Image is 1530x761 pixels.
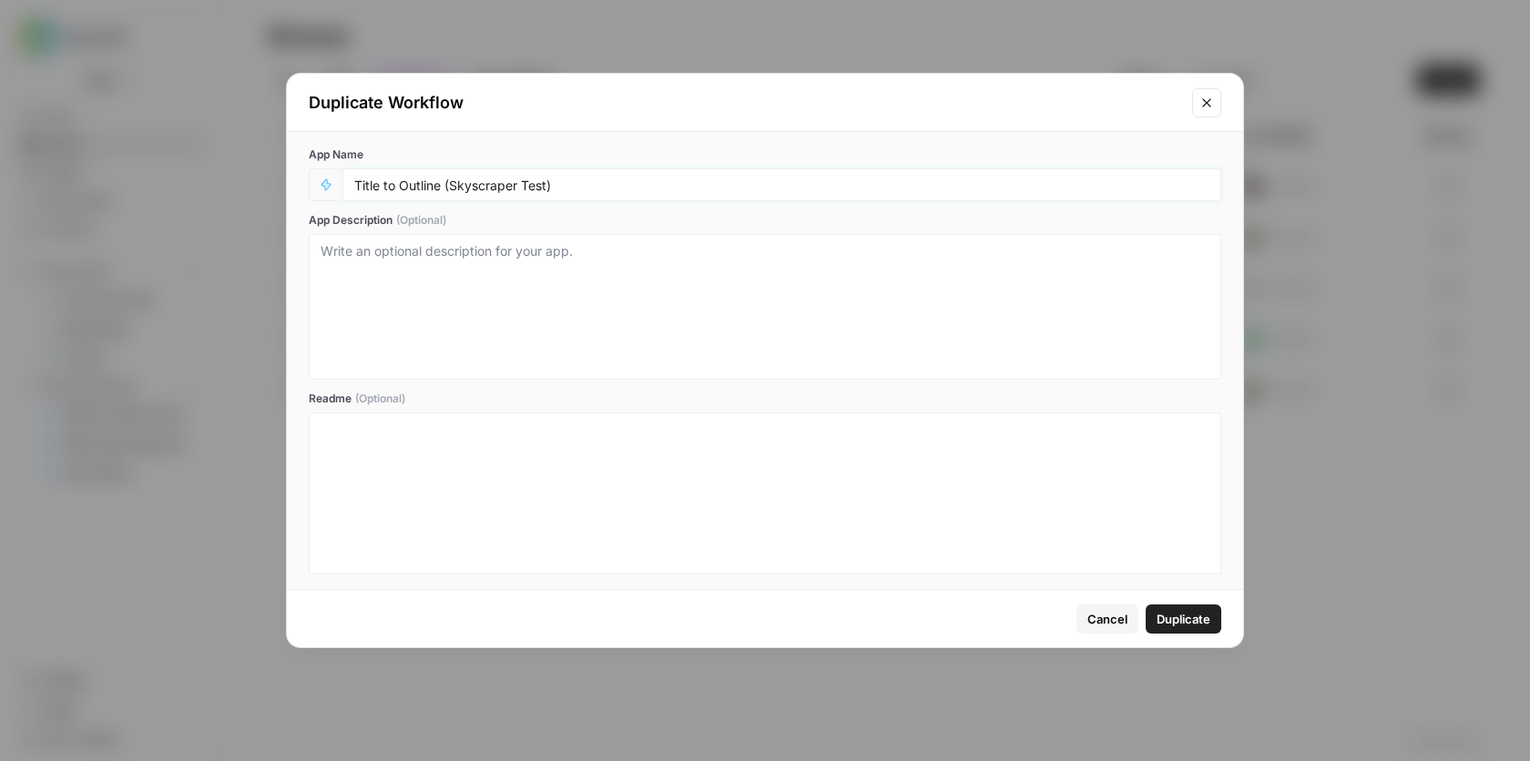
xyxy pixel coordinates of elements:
label: App Description [309,212,1221,228]
div: Duplicate Workflow [309,90,1181,116]
input: Untitled [354,177,1209,193]
span: (Optional) [355,391,405,407]
span: Duplicate [1157,610,1210,628]
label: Readme [309,391,1221,407]
button: Duplicate [1146,604,1221,634]
button: Cancel [1076,604,1138,634]
span: (Optional) [396,212,446,228]
label: App Name [309,147,1221,163]
span: Cancel [1087,610,1127,628]
button: Close modal [1192,88,1221,117]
